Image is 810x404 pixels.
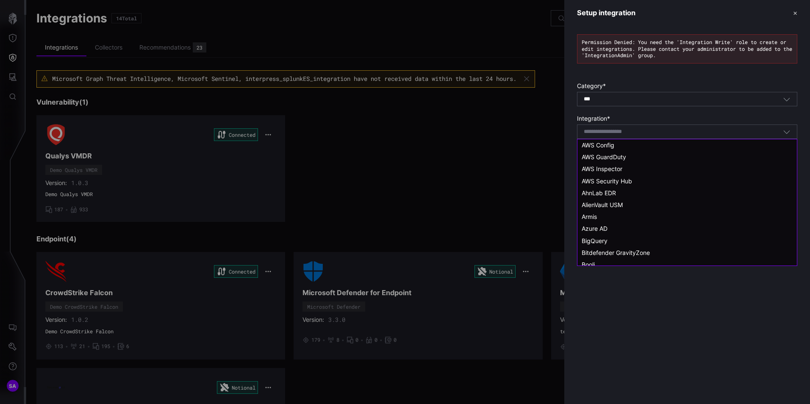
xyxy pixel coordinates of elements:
[582,165,622,172] span: AWS Inspector
[582,237,607,244] span: BigQuery
[582,153,626,160] span: AWS GuardDuty
[577,115,797,122] label: Integration *
[582,141,614,149] span: AWS Config
[582,189,616,196] span: AhnLab EDR
[783,128,791,136] button: Toggle options menu
[582,213,597,220] span: Armis
[582,261,595,268] span: Booli
[582,201,623,208] span: AlienVault USM
[793,8,797,17] button: ✕
[783,95,791,103] button: Toggle options menu
[577,82,797,90] label: Category *
[582,39,792,58] span: Permission Denied: You need the 'Integration Write' role to create or edit integrations. Please c...
[582,177,632,185] span: AWS Security Hub
[582,249,650,256] span: Bitdefender GravityZone
[582,225,607,232] span: Azure AD
[577,8,635,17] h3: Setup integration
